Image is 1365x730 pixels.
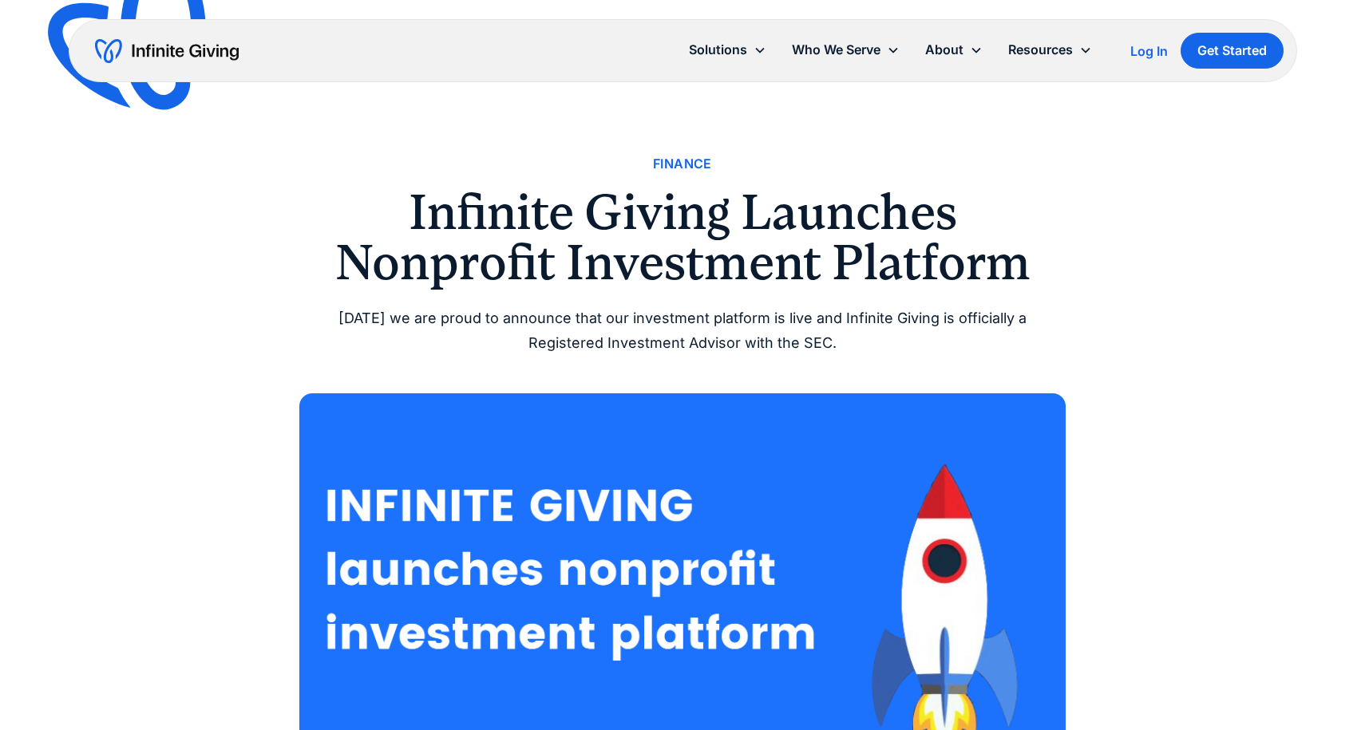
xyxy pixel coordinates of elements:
div: Log In [1130,45,1168,57]
a: Finance [653,153,712,175]
div: Resources [1008,39,1073,61]
div: About [925,39,963,61]
h1: Infinite Giving Launches Nonprofit Investment Platform [299,187,1066,287]
div: Solutions [676,33,779,67]
div: About [912,33,995,67]
a: Get Started [1181,33,1284,69]
a: home [95,38,239,64]
div: [DATE] we are proud to announce that our investment platform is live and Infinite Giving is offic... [299,306,1066,355]
div: Solutions [689,39,747,61]
div: Who We Serve [779,33,912,67]
a: Log In [1130,41,1168,61]
div: Who We Serve [792,39,880,61]
div: Resources [995,33,1105,67]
